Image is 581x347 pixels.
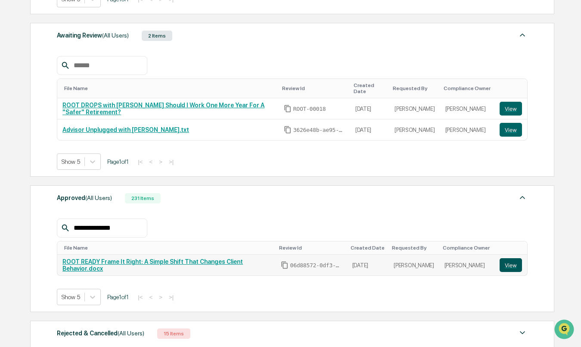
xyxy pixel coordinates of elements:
a: ROOT DROPS with [PERSON_NAME] Should I Work One More Year For A "Safer" Retirement? [62,102,264,116]
div: Toggle SortBy [501,245,524,251]
div: Toggle SortBy [282,85,347,91]
td: [DATE] [350,119,389,140]
span: Preclearance [17,109,56,117]
div: Approved [57,192,112,203]
td: [PERSON_NAME] [389,119,440,140]
button: |< [135,294,145,301]
span: Page 1 of 1 [107,294,129,300]
td: [PERSON_NAME] [388,255,439,275]
button: >| [166,158,176,166]
td: [PERSON_NAME] [440,119,494,140]
img: 1746055101610-c473b297-6a78-478c-a979-82029cc54cd1 [9,66,24,81]
div: 15 Items [157,328,190,339]
div: Toggle SortBy [279,245,344,251]
span: (All Users) [102,32,129,39]
a: 🗄️Attestations [59,105,110,121]
img: caret [517,328,528,338]
button: >| [166,294,176,301]
button: |< [135,158,145,166]
img: caret [517,192,528,203]
span: Copy Id [281,261,289,269]
div: 🗄️ [62,109,69,116]
span: Copy Id [284,105,292,113]
span: Data Lookup [17,125,54,134]
div: Toggle SortBy [393,85,437,91]
button: View [500,102,522,116]
td: [PERSON_NAME] [389,98,440,119]
a: 🔎Data Lookup [5,122,58,137]
button: View [500,258,522,272]
div: Awaiting Review [57,30,129,41]
div: 2 Items [142,31,172,41]
div: Toggle SortBy [392,245,436,251]
td: [DATE] [347,255,389,275]
div: Toggle SortBy [354,82,386,94]
span: Pylon [86,146,104,153]
img: caret [517,30,528,40]
div: Toggle SortBy [64,245,272,251]
a: 🖐️Preclearance [5,105,59,121]
td: [PERSON_NAME] [439,255,494,275]
a: Powered byPylon [61,146,104,153]
div: 231 Items [125,193,161,203]
div: Toggle SortBy [351,245,385,251]
span: (All Users) [85,194,112,201]
span: Page 1 of 1 [107,158,129,165]
div: Start new chat [29,66,141,75]
button: > [156,294,165,301]
td: [PERSON_NAME] [440,98,494,119]
span: 06d88572-0df3-42c3-a213-7905ef77cae0 [290,262,342,269]
span: ROOT-00018 [293,106,326,113]
span: Attestations [71,109,107,117]
div: Rejected & Cancelled [57,328,144,339]
span: 3626e48b-ae95-4c59-bb36-3fbf64c80317 [293,127,345,134]
div: 🔎 [9,126,16,133]
div: Toggle SortBy [64,85,275,91]
iframe: Open customer support [553,319,577,342]
div: Toggle SortBy [501,85,524,91]
div: We're available if you need us! [29,75,109,81]
span: (All Users) [118,330,144,337]
button: View [500,123,522,137]
a: Advisor Unplugged with [PERSON_NAME].txt [62,126,189,133]
button: < [146,158,155,166]
button: Start new chat [146,69,157,79]
button: > [156,158,165,166]
a: ROOT READY Frame It Right: A Simple Shift That Changes Client Behavior.docx [62,258,243,272]
span: Copy Id [284,126,292,134]
td: [DATE] [350,98,389,119]
div: Toggle SortBy [443,245,491,251]
div: Toggle SortBy [444,85,491,91]
p: How can we help? [9,18,157,32]
button: < [146,294,155,301]
div: 🖐️ [9,109,16,116]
